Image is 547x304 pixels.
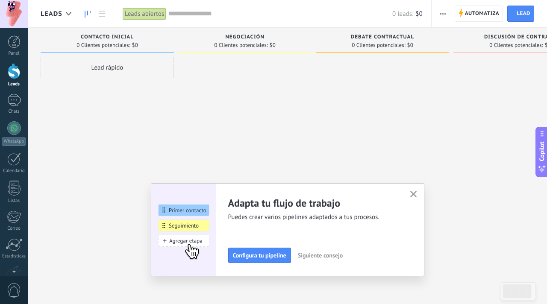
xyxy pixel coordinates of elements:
span: 0 Clientes potenciales: [489,43,543,48]
span: Copilot [538,142,546,161]
span: Automatiza [465,6,500,21]
span: $0 [270,43,276,48]
span: 0 Clientes potenciales: [214,43,268,48]
div: WhatsApp [2,137,26,146]
span: Siguiente consejo [298,252,343,258]
button: Siguiente consejo [294,249,347,262]
span: Leads [41,10,62,18]
span: Contacto inicial [81,34,134,40]
span: 0 Clientes potenciales: [352,43,405,48]
div: Lead rápido [41,57,174,78]
span: $0 [415,10,422,18]
span: Lead [517,6,530,21]
span: Configura tu pipeline [233,252,286,258]
div: Leads [2,82,26,87]
div: Debate contractual [320,34,445,41]
div: Leads abiertos [123,8,166,20]
div: Chats [2,109,26,114]
span: 0 Clientes potenciales: [76,43,130,48]
div: Correo [2,226,26,231]
span: 0 leads: [392,10,413,18]
span: $0 [407,43,413,48]
span: Puedes crear varios pipelines adaptados a tus procesos. [228,213,400,222]
h2: Adapta tu flujo de trabajo [228,196,400,210]
div: Listas [2,198,26,204]
a: Lead [507,6,534,22]
a: Automatiza [455,6,503,22]
div: Contacto inicial [45,34,170,41]
a: Lista [95,6,109,22]
span: $0 [132,43,138,48]
button: Configura tu pipeline [228,248,291,263]
div: Negociación [182,34,307,41]
div: Panel [2,51,26,56]
div: Estadísticas [2,254,26,259]
div: Calendario [2,168,26,174]
button: Más [437,6,449,22]
span: Debate contractual [351,34,414,40]
span: Negociación [225,34,265,40]
a: Leads [80,6,95,22]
